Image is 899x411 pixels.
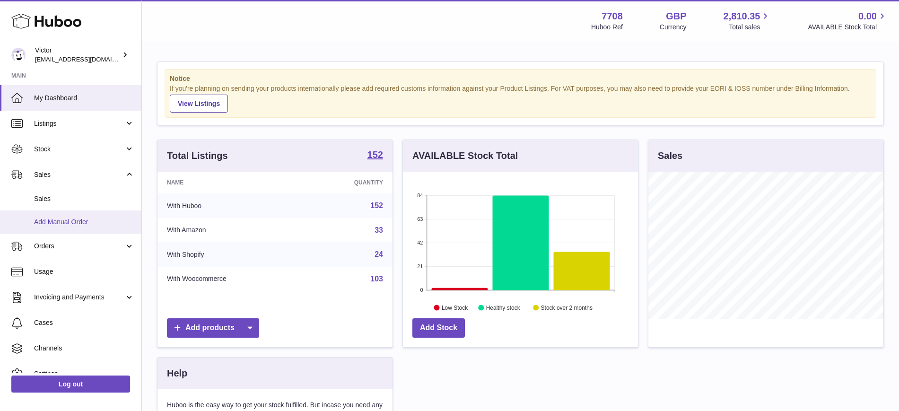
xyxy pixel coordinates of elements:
a: 152 [370,201,383,210]
div: If you're planning on sending your products internationally please add required customs informati... [170,84,871,113]
span: Sales [34,194,134,203]
td: With Shopify [157,242,303,267]
td: With Huboo [157,193,303,218]
strong: 7708 [602,10,623,23]
div: Huboo Ref [591,23,623,32]
span: [EMAIL_ADDRESS][DOMAIN_NAME] [35,55,139,63]
span: Channels [34,344,134,353]
span: Add Manual Order [34,218,134,227]
span: Settings [34,369,134,378]
div: Victor [35,46,120,64]
span: Cases [34,318,134,327]
text: Stock over 2 months [541,304,593,311]
text: 0 [420,287,423,293]
h3: Total Listings [167,149,228,162]
strong: Notice [170,74,871,83]
span: Usage [34,267,134,276]
strong: GBP [666,10,686,23]
span: Orders [34,242,124,251]
text: 21 [417,263,423,269]
span: 2,810.35 [724,10,760,23]
a: 103 [370,275,383,283]
a: Add products [167,318,259,338]
img: internalAdmin-7708@internal.huboo.com [11,48,26,62]
text: 84 [417,192,423,198]
span: AVAILABLE Stock Total [808,23,888,32]
text: 42 [417,240,423,245]
a: Add Stock [412,318,465,338]
th: Quantity [303,172,393,193]
span: 0.00 [858,10,877,23]
text: Low Stock [442,304,468,311]
h3: Help [167,367,187,380]
span: Total sales [729,23,771,32]
a: 0.00 AVAILABLE Stock Total [808,10,888,32]
h3: AVAILABLE Stock Total [412,149,518,162]
a: 2,810.35 Total sales [724,10,771,32]
text: 63 [417,216,423,222]
td: With Amazon [157,218,303,243]
span: My Dashboard [34,94,134,103]
span: Invoicing and Payments [34,293,124,302]
a: 152 [367,150,383,161]
td: With Woocommerce [157,267,303,291]
strong: 152 [367,150,383,159]
span: Stock [34,145,124,154]
span: Sales [34,170,124,179]
h3: Sales [658,149,682,162]
span: Listings [34,119,124,128]
text: Healthy stock [486,304,521,311]
a: View Listings [170,95,228,113]
a: 33 [375,226,383,234]
a: Log out [11,376,130,393]
th: Name [157,172,303,193]
div: Currency [660,23,687,32]
a: 24 [375,250,383,258]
